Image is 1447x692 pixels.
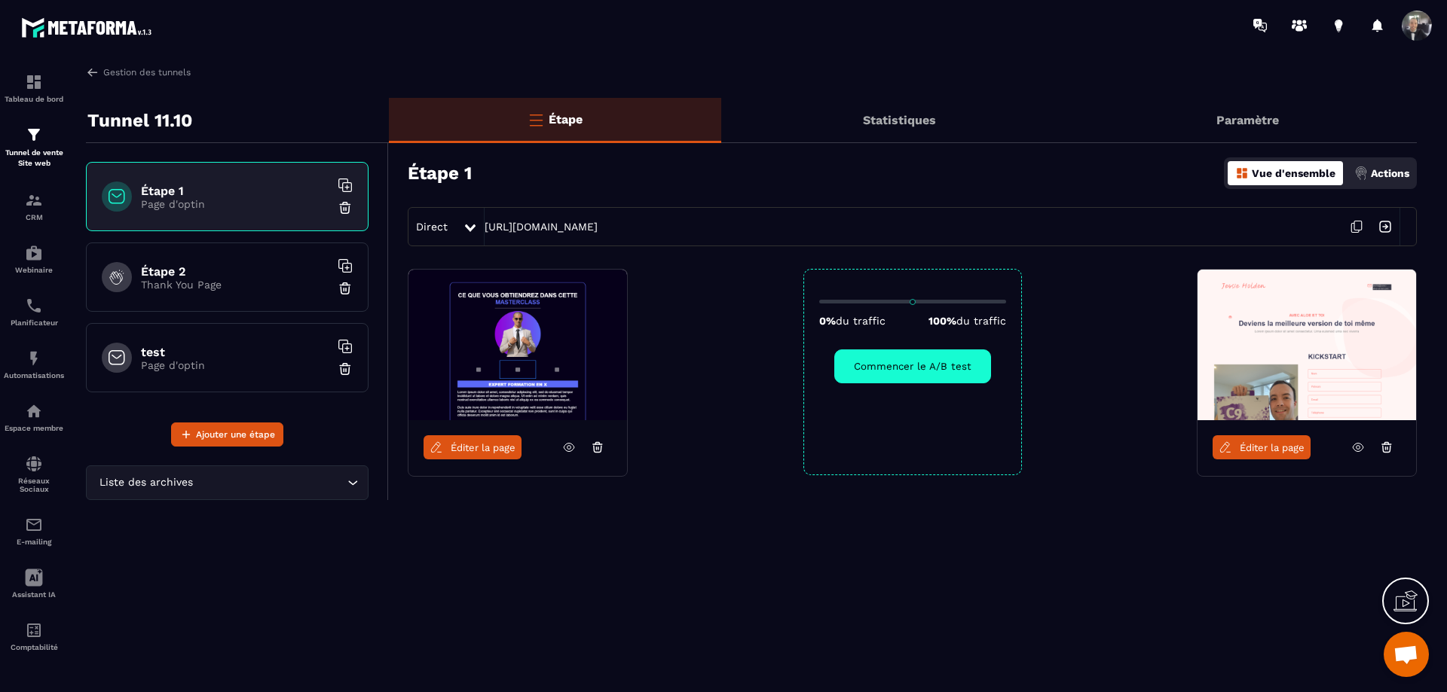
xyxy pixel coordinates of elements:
[416,221,448,233] span: Direct
[141,198,329,210] p: Page d'optin
[1354,166,1368,180] img: actions.d6e523a2.png
[25,516,43,534] img: email
[928,315,1006,327] p: 100%
[25,73,43,91] img: formation
[543,112,577,127] p: Étape
[1235,166,1249,180] img: dashboard-orange.40269519.svg
[21,14,157,41] img: logo
[408,270,627,420] img: image
[338,361,353,376] img: trash
[25,402,43,420] img: automations
[1357,212,1386,241] img: arrow-next.bcc2205e.svg
[25,349,43,367] img: automations
[141,359,329,371] p: Page d'optin
[4,114,64,180] a: formationformationTunnel de vente Site web
[4,213,64,221] p: CRM
[196,474,344,491] input: Search for option
[819,315,886,327] p: 0%
[1384,632,1429,677] div: Ouvrir le chat
[141,184,329,198] h6: Étape 1
[836,315,886,327] span: du traffic
[1222,113,1285,127] p: Paramètre
[4,610,64,663] a: accountantaccountantComptabilité
[86,66,99,79] img: arrow
[1240,442,1305,453] span: Éditer la page
[4,590,64,599] p: Assistant IA
[4,285,64,338] a: schedulerschedulerPlanificateur
[87,105,192,136] p: Tunnel 11.10
[4,319,64,327] p: Planificateur
[4,538,64,546] p: E-mailing
[1371,167,1409,179] p: Actions
[863,113,936,127] p: Statistiques
[4,505,64,557] a: emailemailE-mailing
[25,244,43,262] img: automations
[4,424,64,432] p: Espace membre
[1252,167,1335,179] p: Vue d'ensemble
[451,442,515,453] span: Éditer la page
[4,371,64,380] p: Automatisations
[4,233,64,285] a: automationsautomationsWebinaire
[408,163,472,184] h3: Étape 1
[4,266,64,274] p: Webinaire
[4,444,64,505] a: social-networksocial-networkRéseaux Sociaux
[4,477,64,493] p: Réseaux Sociaux
[86,465,369,500] div: Search for option
[4,557,64,610] a: Assistant IA
[424,435,522,459] a: Éditer la page
[4,391,64,444] a: automationsautomationsEspace membre
[25,621,43,639] img: accountant
[25,191,43,209] img: formation
[1387,212,1416,241] img: setting-w.858f3a88.svg
[4,95,64,103] p: Tableau de bord
[4,338,64,391] a: automationsautomationsAutomatisations
[25,455,43,473] img: social-network
[25,297,43,315] img: scheduler
[171,422,283,447] button: Ajouter une étape
[841,111,859,130] img: stats.20deebd0.svg
[1201,111,1219,130] img: setting-gr.5f69749f.svg
[521,111,539,129] img: bars-o.4a397970.svg
[25,126,43,144] img: formation
[1198,270,1416,420] img: image
[4,148,64,169] p: Tunnel de vente Site web
[141,279,329,291] p: Thank You Page
[834,349,991,383] button: Commencer le A/B test
[4,62,64,114] a: formationformationTableau de bord
[196,427,275,442] span: Ajouter une étape
[956,315,1006,327] span: du traffic
[1213,435,1311,459] a: Éditer la page
[4,180,64,233] a: formationformationCRM
[338,281,353,296] img: trash
[485,221,598,233] a: [URL][DOMAIN_NAME]
[96,474,196,491] span: Liste des archives
[141,264,329,279] h6: Étape 2
[338,200,353,215] img: trash
[86,66,191,79] a: Gestion des tunnels
[141,345,329,359] h6: test
[4,643,64,651] p: Comptabilité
